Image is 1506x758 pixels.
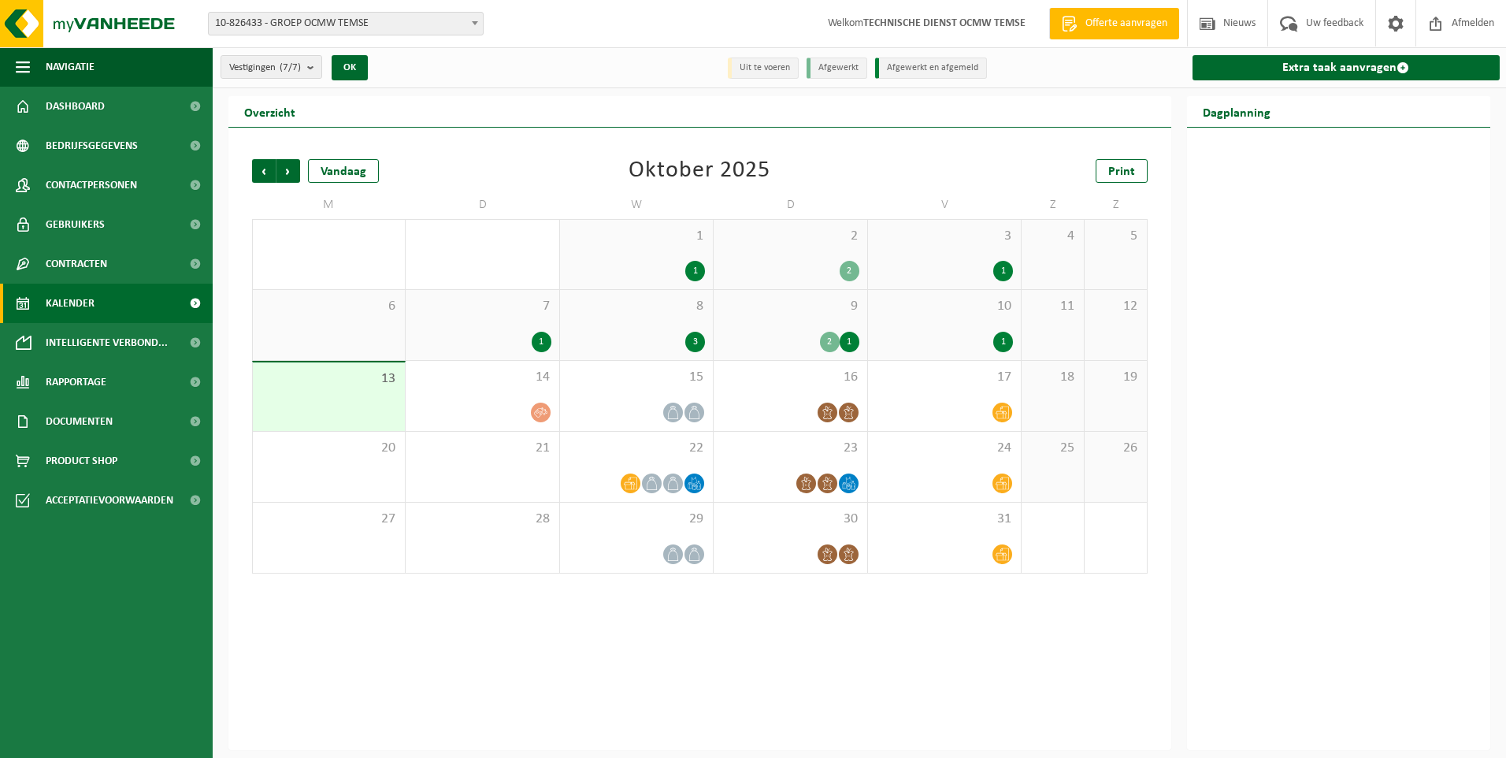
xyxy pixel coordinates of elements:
[721,440,859,457] span: 23
[685,332,705,352] div: 3
[252,191,406,219] td: M
[228,96,311,127] h2: Overzicht
[868,191,1022,219] td: V
[568,228,705,245] span: 1
[46,47,95,87] span: Navigatie
[46,244,107,284] span: Contracten
[1022,191,1085,219] td: Z
[840,332,859,352] div: 1
[261,511,397,528] span: 27
[209,13,483,35] span: 10-826433 - GROEP OCMW TEMSE
[1092,228,1139,245] span: 5
[876,440,1013,457] span: 24
[840,261,859,281] div: 2
[568,440,705,457] span: 22
[532,332,551,352] div: 1
[714,191,867,219] td: D
[721,369,859,386] span: 16
[208,12,484,35] span: 10-826433 - GROEP OCMW TEMSE
[332,55,368,80] button: OK
[1108,165,1135,178] span: Print
[1049,8,1179,39] a: Offerte aanvragen
[280,62,301,72] count: (7/7)
[46,126,138,165] span: Bedrijfsgegevens
[568,369,705,386] span: 15
[876,369,1013,386] span: 17
[568,511,705,528] span: 29
[221,55,322,79] button: Vestigingen(7/7)
[1092,369,1139,386] span: 19
[876,228,1013,245] span: 3
[993,261,1013,281] div: 1
[414,511,551,528] span: 28
[46,165,137,205] span: Contactpersonen
[721,511,859,528] span: 30
[1092,298,1139,315] span: 12
[46,284,95,323] span: Kalender
[568,298,705,315] span: 8
[261,298,397,315] span: 6
[46,402,113,441] span: Documenten
[863,17,1026,29] strong: TECHNISCHE DIENST OCMW TEMSE
[229,56,301,80] span: Vestigingen
[560,191,714,219] td: W
[46,441,117,481] span: Product Shop
[261,440,397,457] span: 20
[406,191,559,219] td: D
[875,58,987,79] li: Afgewerkt en afgemeld
[993,332,1013,352] div: 1
[820,332,840,352] div: 2
[685,261,705,281] div: 1
[46,87,105,126] span: Dashboard
[46,323,168,362] span: Intelligente verbond...
[1193,55,1500,80] a: Extra taak aanvragen
[414,440,551,457] span: 21
[46,362,106,402] span: Rapportage
[1085,191,1148,219] td: Z
[721,228,859,245] span: 2
[276,159,300,183] span: Volgende
[876,511,1013,528] span: 31
[1029,298,1076,315] span: 11
[1029,369,1076,386] span: 18
[1096,159,1148,183] a: Print
[629,159,770,183] div: Oktober 2025
[46,205,105,244] span: Gebruikers
[261,370,397,388] span: 13
[728,58,799,79] li: Uit te voeren
[1092,440,1139,457] span: 26
[807,58,867,79] li: Afgewerkt
[1029,228,1076,245] span: 4
[1187,96,1286,127] h2: Dagplanning
[308,159,379,183] div: Vandaag
[414,369,551,386] span: 14
[252,159,276,183] span: Vorige
[1081,16,1171,32] span: Offerte aanvragen
[876,298,1013,315] span: 10
[414,298,551,315] span: 7
[721,298,859,315] span: 9
[46,481,173,520] span: Acceptatievoorwaarden
[1029,440,1076,457] span: 25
